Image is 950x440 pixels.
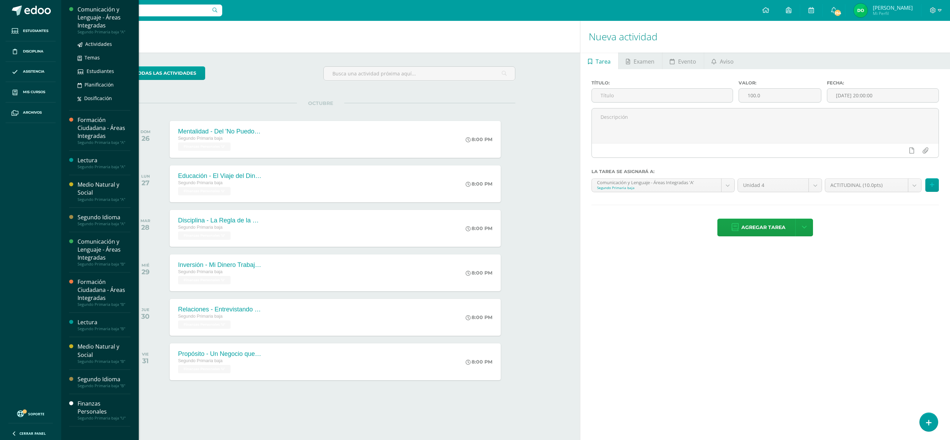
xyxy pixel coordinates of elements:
span: Planificación [84,81,114,88]
span: Mi Perfil [873,10,913,16]
div: Segundo Primaria baja [597,185,716,190]
a: Mis cursos [6,82,56,103]
a: Soporte [8,409,53,418]
span: Examen [634,53,654,70]
div: MAR [140,218,150,223]
span: Actividades [85,41,112,47]
span: Temas [84,54,100,61]
div: Disciplina - La Regla de la Moneda [PERSON_NAME] [178,217,261,224]
div: Segundo Primaria baja "B" [78,326,130,331]
a: Comunicación y Lenguaje - Áreas Integradas 'A'Segundo Primaria baja [592,179,734,192]
span: Segundo Primaria baja [178,180,223,185]
a: Unidad 4 [738,179,822,192]
a: Disciplina [6,41,56,62]
label: La tarea se asignará a: [591,169,939,174]
label: Título: [591,80,733,85]
div: Inversión - Mi Dinero Trabajador [178,261,261,269]
span: Asistencia [23,69,45,74]
div: JUE [141,307,150,312]
span: Mis cursos [23,89,45,95]
div: Segundo Primaria baja "B" [78,383,130,388]
input: Busca una actividad próxima aquí... [324,67,515,80]
span: Finanzas Personales 'U' [178,187,231,195]
a: Segundo IdiomaSegundo Primaria baja "A" [78,213,130,226]
span: Segundo Primaria baja [178,358,223,363]
div: Propósito - Un Negocio que [PERSON_NAME] [178,350,261,358]
div: Mentalidad - Del 'No Puedo' al '¿Cómo Puedo?' [178,128,261,135]
a: Examen [619,52,662,69]
h1: Nueva actividad [589,21,942,52]
div: VIE [142,352,149,357]
a: Dosificación [78,94,130,102]
span: Disciplina [23,49,43,54]
div: Lectura [78,156,130,164]
span: Agregar tarea [741,219,786,236]
input: Busca un usuario... [66,5,222,16]
div: 8:00 PM [466,225,492,231]
a: LecturaSegundo Primaria baja "B" [78,318,130,331]
span: Evento [678,53,696,70]
div: Relaciones - Entrevistando a un Héroe [178,306,261,313]
div: Segundo Idioma [78,213,130,221]
div: Segundo Primaria baja "A" [78,140,130,145]
div: 8:00 PM [466,314,492,320]
span: Finanzas Personales 'U' [178,276,231,284]
div: Segundo Primaria baja "A" [78,197,130,202]
div: 27 [141,179,150,187]
a: Segundo IdiomaSegundo Primaria baja "B" [78,375,130,388]
a: Medio Natural y SocialSegundo Primaria baja "A" [78,181,130,202]
span: Aviso [720,53,734,70]
div: Segundo Primaria baja "A" [78,221,130,226]
span: Archivos [23,110,42,115]
div: 8:00 PM [466,270,492,276]
a: Estudiantes [6,21,56,41]
span: Dosificación [84,95,112,101]
div: Medio Natural y Social [78,343,130,359]
input: Fecha de entrega [827,89,939,102]
span: ACTITUDINAL (10.0pts) [830,179,903,192]
span: Segundo Primaria baja [178,136,223,141]
span: Segundo Primaria baja [178,314,223,319]
div: Segundo Primaria baja "A" [78,30,130,34]
div: Segundo Primaria baja "U" [78,416,130,421]
span: Finanzas Personales 'U' [178,365,231,373]
a: todas las Actividades [126,66,205,80]
a: Aviso [704,52,741,69]
span: Segundo Primaria baja [178,225,223,230]
div: 8:00 PM [466,181,492,187]
span: OCTUBRE [297,100,344,106]
div: Segundo Primaria baja "B" [78,302,130,307]
a: Comunicación y Lenguaje - Áreas IntegradasSegundo Primaria baja "A" [78,6,130,34]
span: Cerrar panel [19,431,46,436]
a: Actividades [78,40,130,48]
a: Evento [662,52,704,69]
div: 30 [141,312,150,320]
label: Fecha: [827,80,939,85]
div: LUN [141,174,150,179]
div: 28 [140,223,150,231]
div: Segundo Primaria baja "A" [78,164,130,169]
div: Formación Ciudadana - Áreas Integradas [78,278,130,302]
span: Soporte [28,412,45,416]
input: Puntos máximos [739,89,821,102]
span: Segundo Primaria baja [178,269,223,274]
div: Finanzas Personales [78,400,130,416]
div: Educación - El Viaje del Dinero [178,172,261,180]
h1: Actividades [70,21,572,52]
span: Finanzas Personales 'U' [178,231,231,240]
a: Estudiantes [78,67,130,75]
div: Comunicación y Lenguaje - Áreas Integradas [78,238,130,262]
input: Título [592,89,733,102]
label: Valor: [739,80,821,85]
div: Medio Natural y Social [78,181,130,197]
div: 29 [142,268,150,276]
a: LecturaSegundo Primaria baja "A" [78,156,130,169]
a: Comunicación y Lenguaje - Áreas IntegradasSegundo Primaria baja "B" [78,238,130,267]
img: 832e9e74216818982fa3af6e32aa3651.png [854,3,868,17]
span: Unidad 4 [743,179,804,192]
a: Planificación [78,81,130,89]
a: ACTITUDINAL (10.0pts) [825,179,921,192]
span: 254 [834,9,842,17]
div: MIÉ [142,263,150,268]
div: Segundo Primaria baja "B" [78,359,130,364]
